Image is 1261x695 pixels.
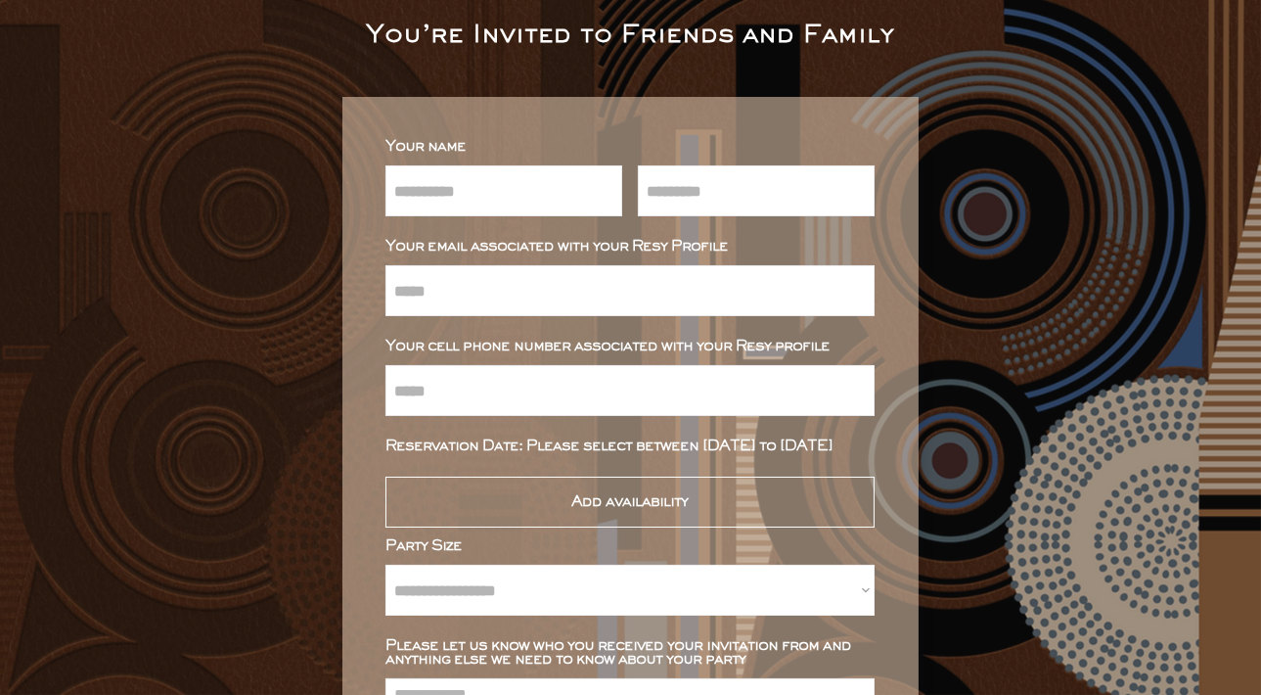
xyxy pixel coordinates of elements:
div: Your name [385,140,875,154]
div: Reservation Date: Please select between [DATE] to [DATE] [385,440,875,453]
div: You’re Invited to Friends and Family [367,24,895,48]
div: Your email associated with your Resy Profile [385,240,875,254]
div: Party Size [385,539,875,553]
div: Add availability [572,495,689,509]
div: Your cell phone number associated with your Resy profile [385,340,875,353]
div: Please let us know who you received your invitation from and anything else we need to know about ... [385,639,875,667]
